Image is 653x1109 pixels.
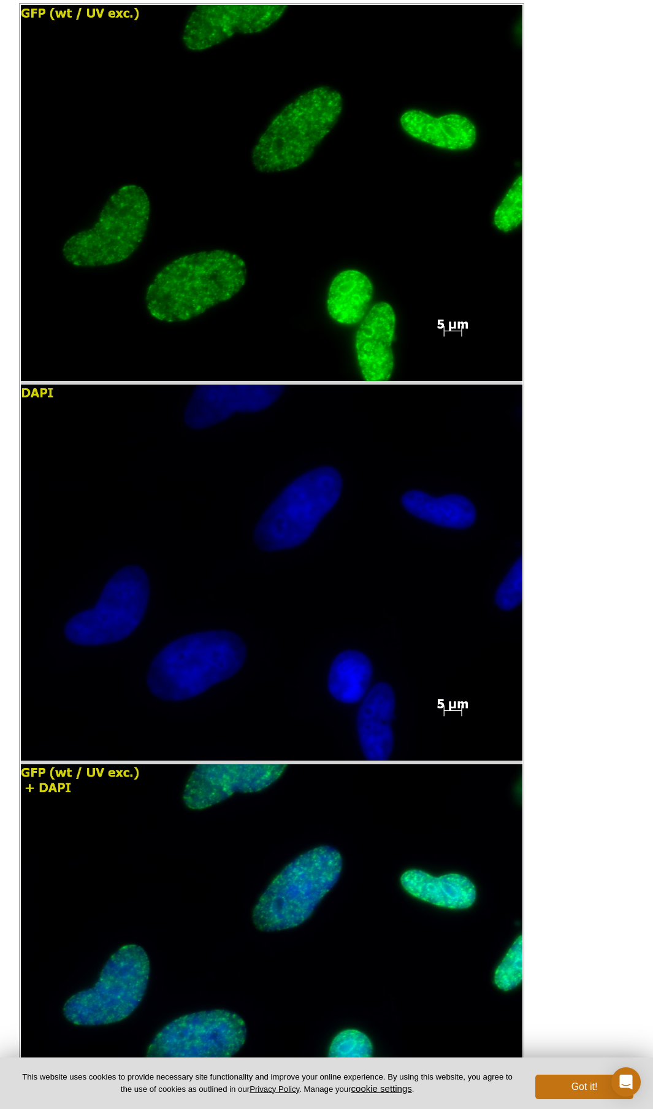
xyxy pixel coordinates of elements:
[611,1067,641,1097] div: Open Intercom Messenger
[535,1075,633,1099] button: Got it!
[351,1083,412,1094] button: cookie settings
[250,1084,299,1094] a: Privacy Policy
[20,1072,515,1095] p: This website uses cookies to provide necessary site functionality and improve your online experie...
